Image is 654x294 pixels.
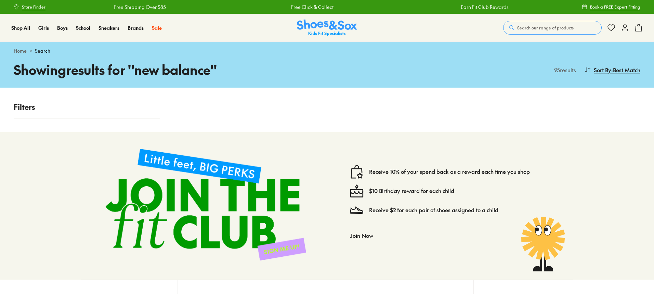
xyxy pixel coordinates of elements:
h1: Showing results for " new balance " [14,60,327,79]
a: Earn Fit Club Rewards [461,3,509,11]
img: Vector_3098.svg [350,203,364,217]
a: School [76,24,90,31]
a: Home [14,47,27,54]
a: $10 Birthday reward for each child [369,187,454,195]
a: Brands [128,24,144,31]
span: Sort By [594,66,611,74]
a: Girls [38,24,49,31]
a: Boys [57,24,68,31]
img: vector1.svg [350,165,364,179]
a: Shoes & Sox [297,20,357,36]
button: Sort By:Best Match [584,62,640,77]
img: sign-up-footer.png [94,138,317,271]
a: Store Finder [14,1,45,13]
a: Free Shipping Over $85 [114,3,166,11]
div: > [14,47,640,54]
span: Book a FREE Expert Fitting [590,4,640,10]
span: Store Finder [22,4,45,10]
a: Sale [152,24,162,31]
a: Book a FREE Expert Fitting [582,1,640,13]
img: SNS_Logo_Responsive.svg [297,20,357,36]
span: Search [35,47,50,54]
p: 95 results [551,66,576,74]
span: : Best Match [611,66,640,74]
span: Search our range of products [517,25,574,31]
a: Receive 10% of your spend back as a reward each time you shop [369,168,530,176]
a: Receive $2 for each pair of shoes assigned to a child [369,206,498,214]
a: Free Click & Collect [291,3,333,11]
a: Shop All [11,24,30,31]
a: Sneakers [99,24,119,31]
button: Search our range of products [503,21,602,35]
img: cake--candle-birthday-event-special-sweet-cake-bake.svg [350,184,364,198]
button: Join Now [350,228,373,243]
p: Filters [14,101,160,113]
